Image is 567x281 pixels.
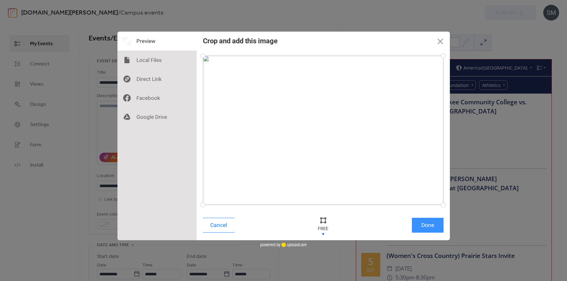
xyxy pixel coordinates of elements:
[203,37,278,45] div: Crop and add this image
[431,32,450,51] button: Close
[260,240,307,250] div: powered by
[117,70,197,89] div: Direct Link
[117,89,197,107] div: Facebook
[117,32,197,51] div: Preview
[117,107,197,126] div: Google Drive
[280,242,307,247] a: uploadcare
[412,218,444,233] button: Done
[117,51,197,70] div: Local Files
[203,218,235,233] button: Cancel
